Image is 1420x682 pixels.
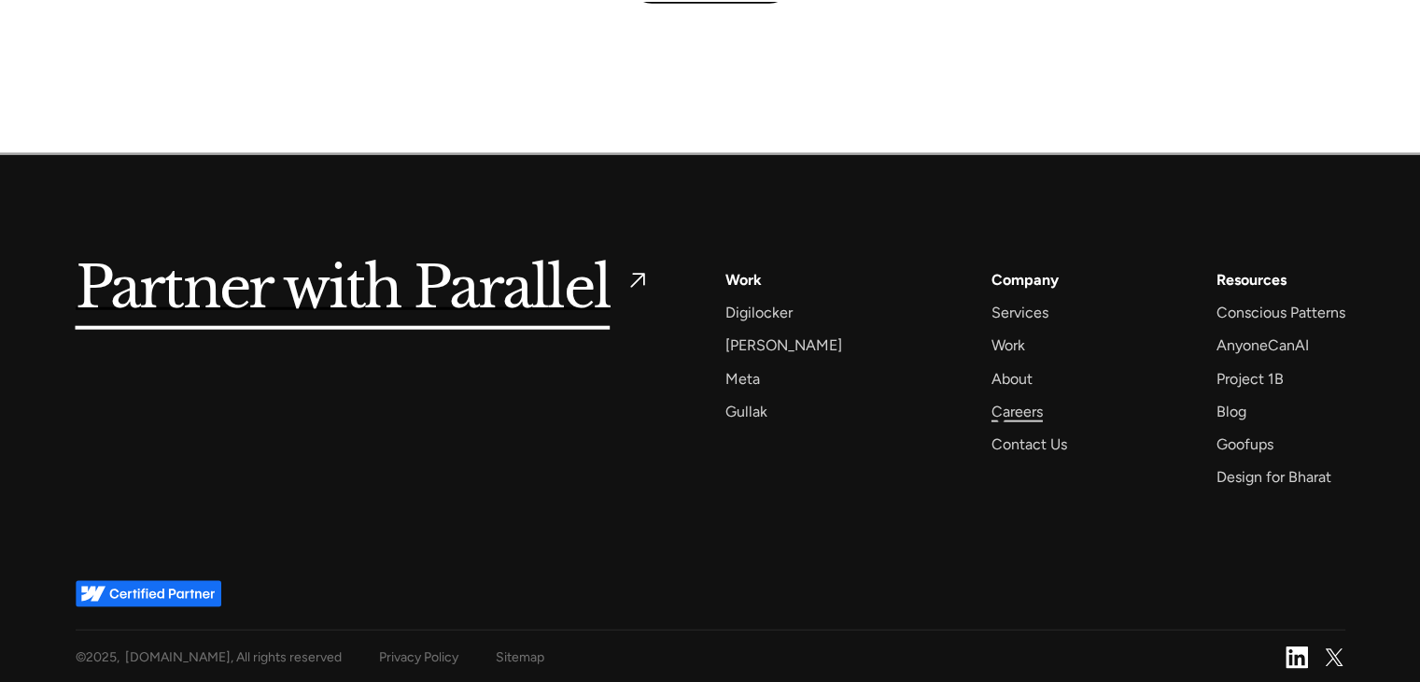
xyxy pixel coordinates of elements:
h5: Partner with Parallel [76,267,611,310]
a: Sitemap [496,646,544,669]
a: Contact Us [991,432,1067,457]
a: Design for Bharat [1216,464,1330,490]
a: Goofups [1216,432,1272,457]
a: Conscious Patterns [1216,300,1344,325]
a: Meta [725,366,760,391]
a: Careers [991,399,1043,424]
div: Resources [1216,267,1286,292]
a: AnyoneCanAI [1216,333,1308,358]
a: Gullak [725,399,767,424]
a: Partner with Parallel [76,267,652,310]
a: Digilocker [725,300,793,325]
a: About [991,366,1033,391]
span: 2025 [86,649,117,665]
a: Work [725,267,762,292]
div: © , [DOMAIN_NAME], All rights reserved [76,646,342,669]
a: Services [991,300,1048,325]
a: Work [991,333,1025,358]
a: Company [991,267,1059,292]
a: Privacy Policy [379,646,458,669]
a: Blog [1216,399,1245,424]
a: Project 1B [1216,366,1283,391]
a: [PERSON_NAME] [725,333,842,358]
